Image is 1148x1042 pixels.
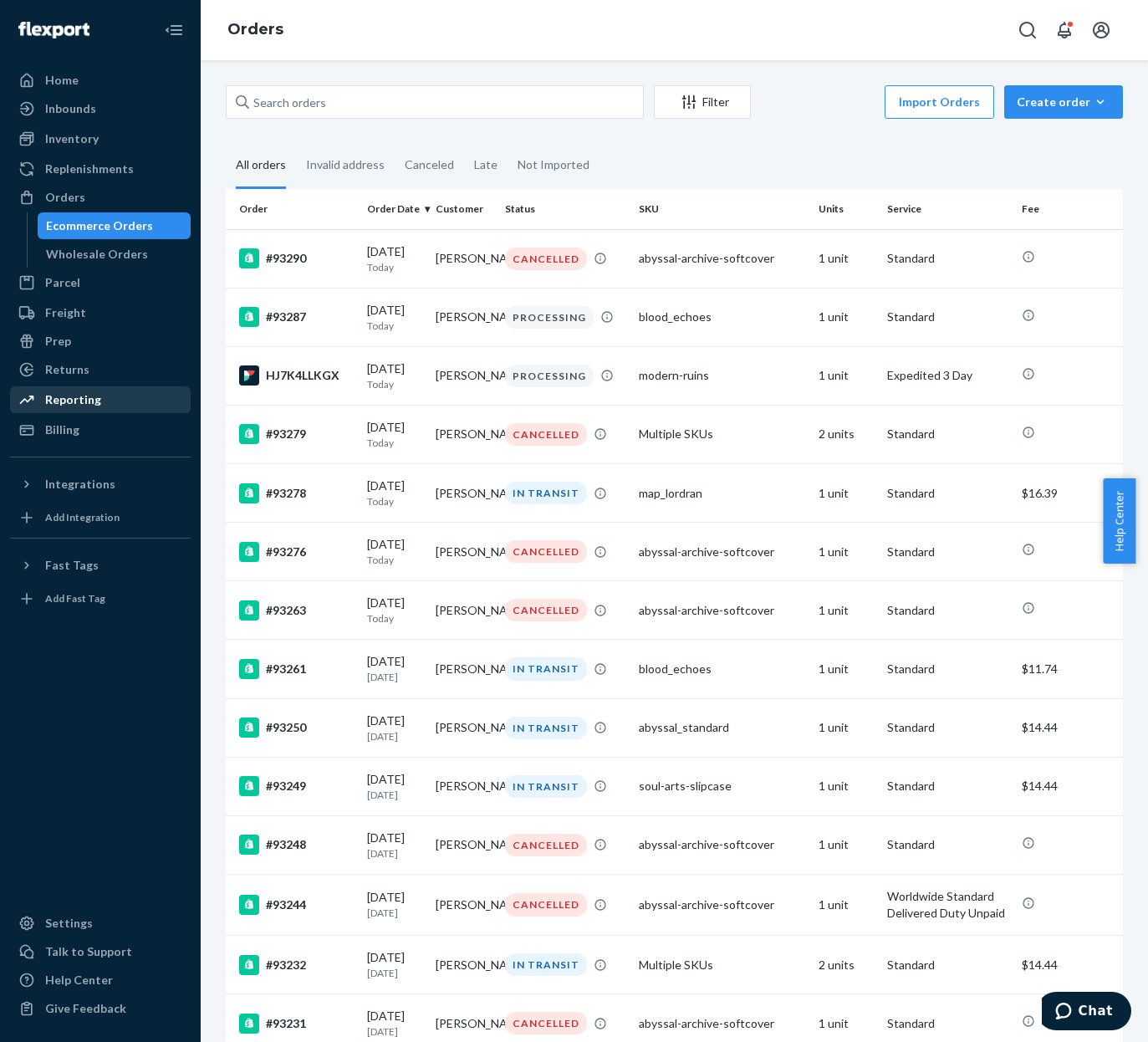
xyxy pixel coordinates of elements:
div: [DATE] [367,419,422,450]
div: IN TRANSIT [505,657,587,680]
div: CANCELLED [505,1012,587,1034]
td: $14.44 [1015,757,1123,815]
p: Expedited 3 Day [887,367,1008,384]
p: Standard [887,719,1008,736]
div: CANCELLED [505,599,587,621]
div: #93250 [239,718,354,738]
div: Billing [45,421,79,438]
p: Standard [887,544,1008,560]
div: HJ7K4LLKGX [239,365,354,386]
p: Today [367,319,422,333]
td: 1 unit [812,229,880,288]
div: #93290 [239,248,354,268]
button: Import Orders [885,85,994,119]
a: Inbounds [10,95,191,122]
p: Standard [887,250,1008,267]
button: Create order [1004,85,1123,119]
div: [DATE] [367,302,422,333]
div: blood_echoes [639,309,805,325]
div: #93244 [239,895,354,915]
th: Units [812,189,880,229]
td: [PERSON_NAME] [429,875,497,936]
div: Home [45,72,79,89]
p: Standard [887,778,1008,794]
a: Add Fast Tag [10,585,191,612]
div: Create order [1017,94,1110,110]
div: Help Center [45,972,113,988]
div: #93232 [239,955,354,975]
div: #93231 [239,1014,354,1034]
td: 1 unit [812,698,880,757]
div: abyssal_standard [639,719,805,736]
td: [PERSON_NAME] [429,346,497,405]
p: [DATE] [367,846,422,861]
p: Today [367,377,422,391]
div: IN TRANSIT [505,775,587,798]
a: Orders [10,184,191,211]
div: abyssal-archive-softcover [639,250,805,267]
a: Returns [10,356,191,383]
div: Settings [45,915,93,932]
div: #93261 [239,659,354,679]
div: CANCELLED [505,423,587,446]
p: Standard [887,957,1008,973]
div: [DATE] [367,1008,422,1039]
p: Today [367,260,422,274]
a: Freight [10,299,191,326]
td: [PERSON_NAME] [429,936,497,994]
div: PROCESSING [505,365,594,387]
p: Today [367,436,422,450]
p: Today [367,611,422,626]
a: Inventory [10,125,191,152]
a: Help Center [10,967,191,993]
div: Customer [436,202,491,216]
a: Home [10,67,191,94]
div: Wholesale Orders [46,246,148,263]
a: Parcel [10,269,191,296]
div: Orders [45,189,85,206]
td: 1 unit [812,346,880,405]
th: SKU [632,189,812,229]
p: [DATE] [367,966,422,980]
th: Fee [1015,189,1123,229]
div: #93248 [239,835,354,855]
td: [PERSON_NAME] [429,815,497,874]
span: Help Center [1103,478,1135,564]
div: #93278 [239,483,354,503]
p: Today [367,494,422,508]
td: 1 unit [812,581,880,640]
td: 2 units [812,936,880,994]
div: abyssal-archive-softcover [639,544,805,560]
div: Filter [655,94,750,110]
td: [PERSON_NAME] [429,640,497,698]
div: [DATE] [367,243,422,274]
button: Give Feedback [10,995,191,1022]
div: soul-arts-slipcase [639,778,805,794]
img: Flexport logo [18,22,89,38]
div: #93263 [239,600,354,621]
td: [PERSON_NAME] [429,229,497,288]
div: [DATE] [367,478,422,508]
td: 1 unit [812,288,880,346]
div: CANCELLED [505,540,587,563]
td: [PERSON_NAME] [429,464,497,523]
a: Billing [10,416,191,443]
div: [DATE] [367,771,422,802]
a: Reporting [10,386,191,413]
p: Standard [887,836,1008,853]
ol: breadcrumbs [214,6,297,54]
div: [DATE] [367,360,422,391]
p: [DATE] [367,670,422,684]
td: Multiple SKUs [632,936,812,994]
div: IN TRANSIT [505,953,587,976]
div: abyssal-archive-softcover [639,896,805,913]
div: map_lordran [639,485,805,502]
button: Filter [654,85,751,119]
div: Invalid address [306,143,385,186]
a: Orders [227,20,283,38]
div: Freight [45,304,86,321]
div: #93249 [239,776,354,796]
th: Order [226,189,360,229]
div: Integrations [45,476,115,493]
p: [DATE] [367,1024,422,1039]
